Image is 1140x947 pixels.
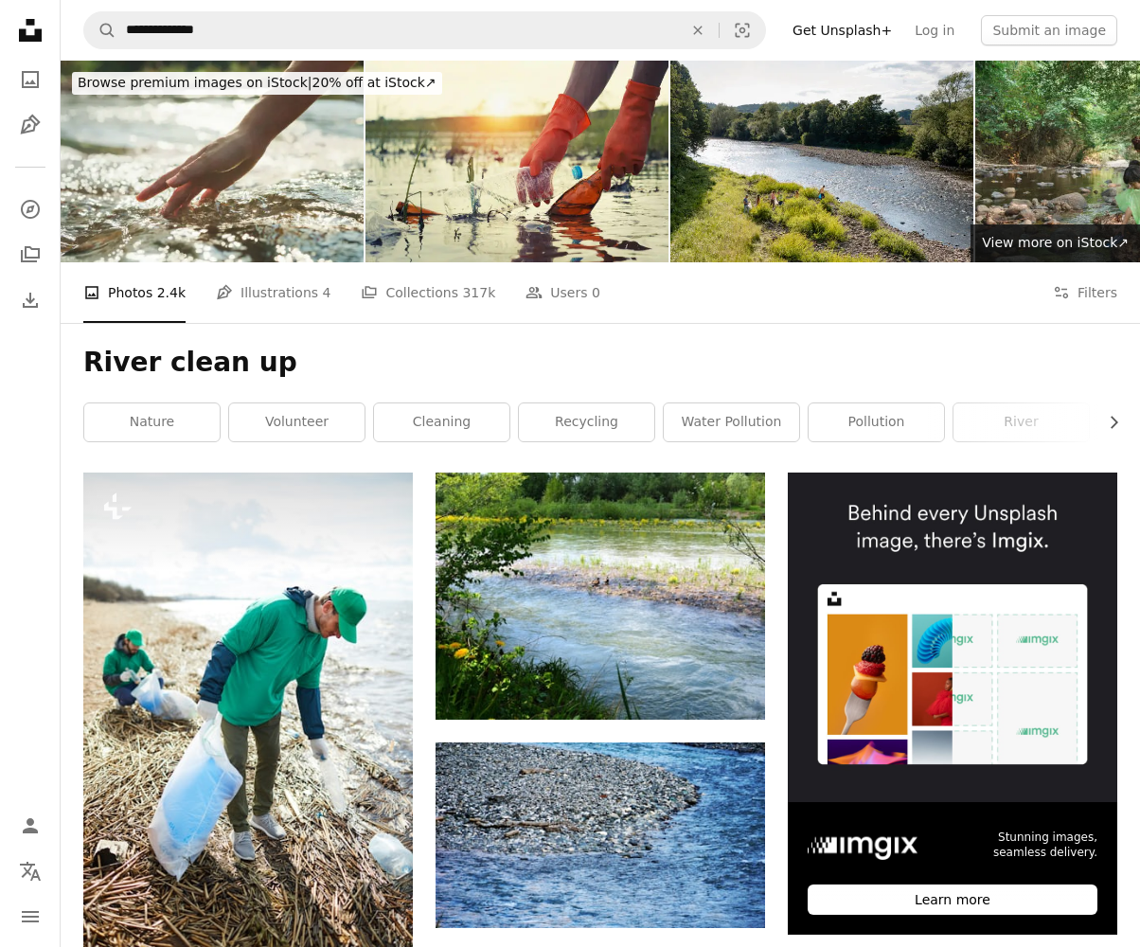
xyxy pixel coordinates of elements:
button: Search Unsplash [84,12,116,48]
a: pollution [809,403,944,441]
button: scroll list to the right [1096,403,1117,441]
span: 0 [592,282,600,303]
a: Young greenpeacers in uniform walking along waterside and picking up litter for utilization [83,711,413,728]
img: Closeup hand woman touching water in the forest river in vacation with camping at morning. Lifest... [61,61,364,262]
form: Find visuals sitewide [83,11,766,49]
a: nature [84,403,220,441]
button: Menu [11,898,49,936]
span: 317k [462,282,495,303]
a: water pollution [664,403,799,441]
a: Get Unsplash+ [781,15,903,45]
a: ducks swimming in a pond [436,587,765,604]
div: Learn more [808,884,1097,915]
span: 4 [323,282,331,303]
a: Log in / Sign up [11,807,49,845]
a: Explore [11,190,49,228]
a: recycling [519,403,654,441]
img: ducks swimming in a pond [436,473,765,720]
a: Stunning images, seamless delivery.Learn more [788,473,1117,934]
span: Browse premium images on iStock | [78,75,312,90]
button: Clear [677,12,719,48]
img: gray and white stones near body of water during daytime [436,742,765,928]
button: Visual search [720,12,765,48]
img: file-1738246957937-1ee55d8b7970 [808,831,917,861]
img: woman hand picking up garbage plastic for cleaning at river with sunset [365,61,668,262]
a: Illustrations 4 [216,262,330,323]
img: file-1738247646160-a36177d129d8image [788,473,1117,802]
a: Collections [11,236,49,274]
a: Users 0 [525,262,600,323]
a: Log in [903,15,966,45]
a: Photos [11,61,49,98]
span: View more on iStock ↗ [982,235,1129,250]
span: Stunning images, seamless delivery. [944,830,1097,862]
img: Cleaning Up The Environment [670,61,973,262]
a: Collections 317k [361,262,495,323]
a: gray and white stones near body of water during daytime [436,827,765,844]
a: Illustrations [11,106,49,144]
a: cleaning [374,403,509,441]
span: 20% off at iStock ↗ [78,75,436,90]
a: View more on iStock↗ [971,224,1140,262]
h1: River clean up [83,346,1117,380]
a: river [953,403,1089,441]
button: Language [11,852,49,890]
a: Browse premium images on iStock|20% off at iStock↗ [61,61,454,106]
a: volunteer [229,403,365,441]
a: Download History [11,281,49,319]
button: Filters [1053,262,1117,323]
button: Submit an image [981,15,1117,45]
